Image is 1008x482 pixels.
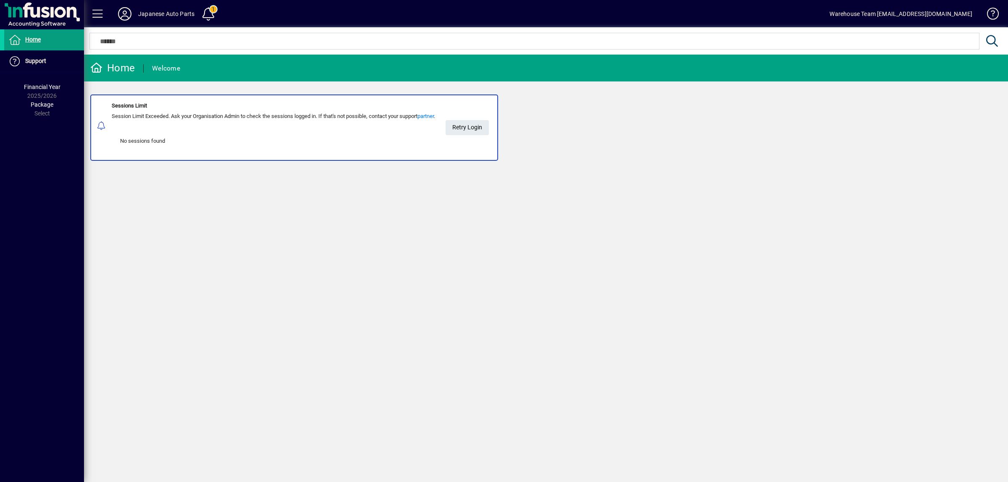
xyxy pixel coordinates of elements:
[25,36,41,43] span: Home
[31,101,53,108] span: Package
[112,102,435,110] div: Sessions Limit
[90,61,135,75] div: Home
[981,2,997,29] a: Knowledge Base
[24,84,60,90] span: Financial Year
[829,7,972,21] div: Warehouse Team [EMAIL_ADDRESS][DOMAIN_NAME]
[446,120,489,135] button: Retry Login
[112,128,435,154] div: No sessions found
[138,7,194,21] div: Japanese Auto Parts
[4,51,84,72] a: Support
[452,120,482,134] span: Retry Login
[152,62,180,75] div: Welcome
[84,94,1008,161] app-alert-notification-menu-item: Sessions Limit
[25,58,46,64] span: Support
[417,113,434,119] a: partner
[111,6,138,21] button: Profile
[112,112,435,120] div: Session Limit Exceeded. Ask your Organisation Admin to check the sessions logged in. If that's no...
